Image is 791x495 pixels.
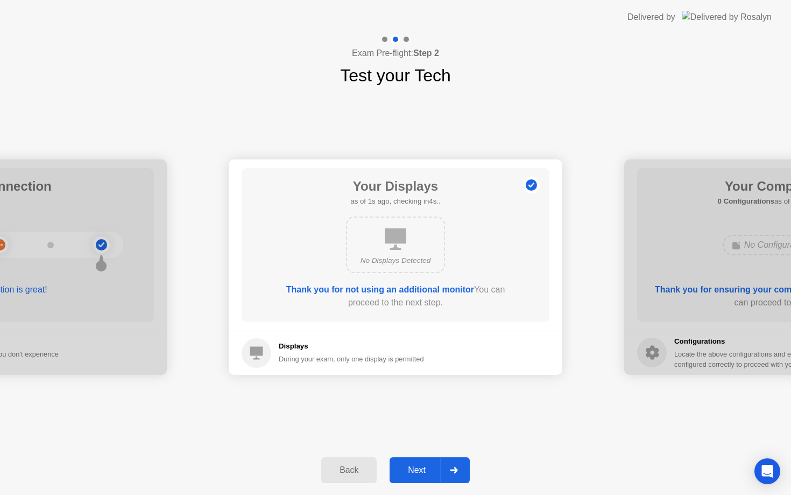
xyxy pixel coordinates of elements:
[754,458,780,484] div: Open Intercom Messenger
[350,196,440,207] h5: as of 1s ago, checking in4s..
[279,341,424,352] h5: Displays
[627,11,675,24] div: Delivered by
[340,62,451,88] h1: Test your Tech
[272,283,519,309] div: You can proceed to the next step.
[393,465,441,475] div: Next
[324,465,373,475] div: Back
[279,354,424,364] div: During your exam, only one display is permitted
[286,285,474,294] b: Thank you for not using an additional monitor
[352,47,439,60] h4: Exam Pre-flight:
[682,11,772,23] img: Delivered by Rosalyn
[321,457,377,483] button: Back
[356,255,435,266] div: No Displays Detected
[350,177,440,196] h1: Your Displays
[413,48,439,58] b: Step 2
[390,457,470,483] button: Next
